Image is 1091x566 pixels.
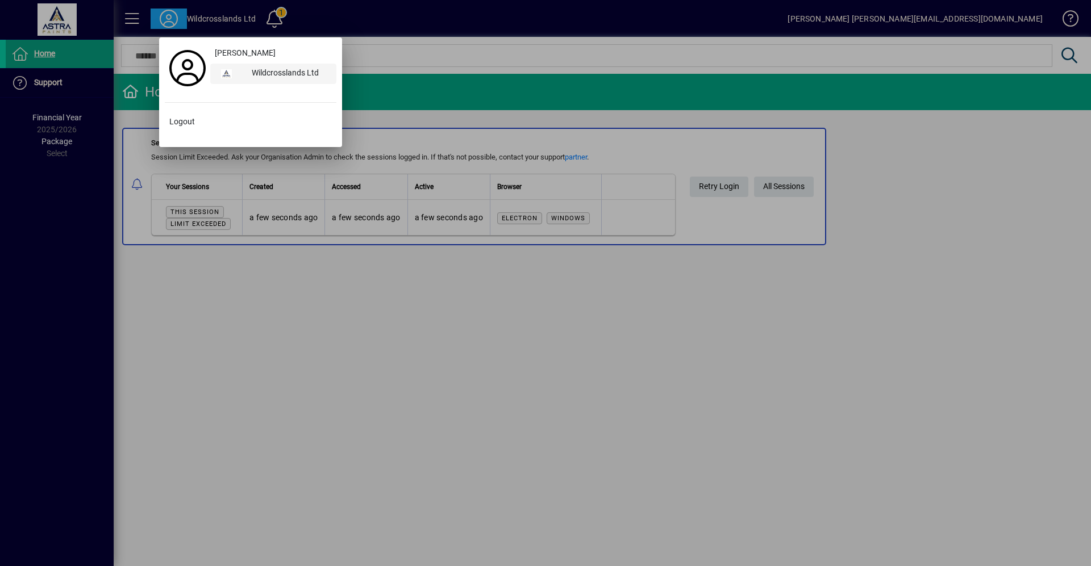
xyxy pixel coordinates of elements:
span: [PERSON_NAME] [215,47,276,59]
div: Wildcrosslands Ltd [243,64,336,84]
a: [PERSON_NAME] [210,43,336,64]
button: Logout [165,112,336,132]
span: Logout [169,116,195,128]
button: Wildcrosslands Ltd [210,64,336,84]
a: Profile [165,58,210,78]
